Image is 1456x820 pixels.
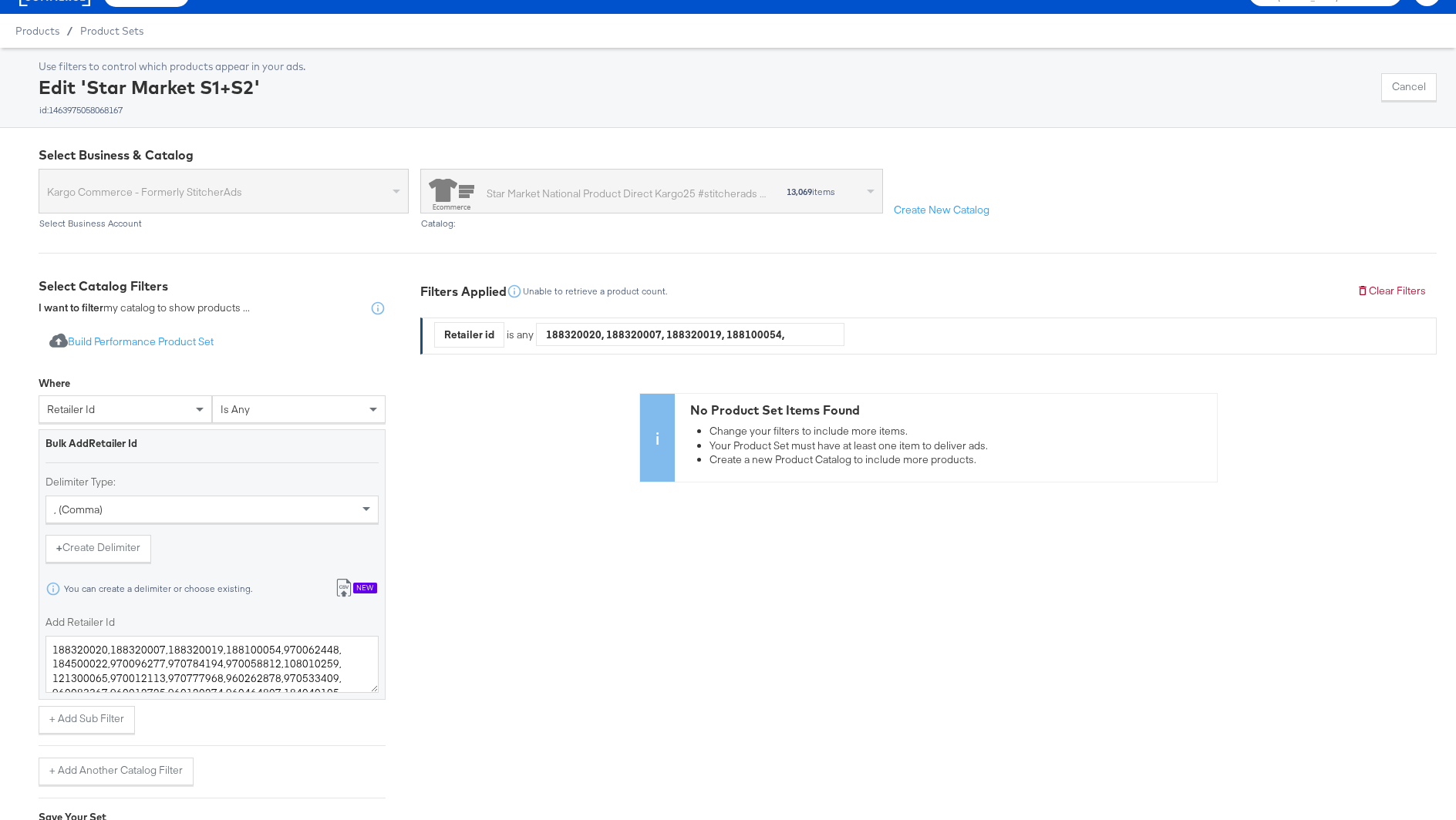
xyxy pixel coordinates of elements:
div: You can create a delimiter or choose existing. [63,583,253,594]
div: Filters Applied [420,283,507,301]
li: Change your filters to include more items. [709,424,1209,439]
div: 188320020, 188320007, 188320019, 188100054, 970062448, 184500022, 970096277, 970784194, 970058812... [537,323,844,346]
span: Products [15,25,59,37]
span: Kargo Commerce - Formerly StitcherAds [47,179,389,205]
button: Create New Catalog [883,197,1000,224]
li: Create a new Product Catalog to include more products. [709,452,1209,467]
div: Edit 'Star Market S1+S2' [39,74,305,116]
li: Your Product Set must have at least one item to deliver ads. [709,439,1209,453]
label: Add Retailer Id [45,615,379,630]
span: is any [221,402,250,416]
div: New [353,583,377,593]
strong: 13,069 [787,186,812,197]
div: Where [39,376,70,391]
div: Retailer id [435,323,504,347]
span: retailer id [47,402,95,416]
span: / [59,25,80,37]
strong: I want to filter [39,301,103,314]
textarea: 188320020,188320007,188320019,188100054,970062448,184500022,970096277,970784194,970058812,1080102... [45,636,379,693]
button: +Create Delimiter [45,535,151,563]
button: + Add Another Catalog Filter [39,758,194,785]
div: Star Market National Product Direct Kargo25 #stitcherads #product-catalog #keep [487,186,770,202]
div: Bulk Add Retailer Id [45,436,379,451]
div: is any [504,328,536,342]
div: Select Business & Catalog [39,146,1437,164]
div: No Product Set Items Found [690,402,1209,419]
button: Cancel [1381,73,1437,101]
strong: + [56,540,62,555]
label: Delimiter Type: [45,475,379,489]
div: Select Business Account [39,218,409,229]
div: my catalog to show products ... [39,301,250,316]
div: Use filters to control which products appear in your ads. [39,59,305,74]
div: Select Catalog Filters [39,277,386,295]
div: items [786,187,836,197]
a: Product Sets [80,25,143,37]
div: id: 1463975058068167 [39,105,305,116]
button: Build Performance Product Set [39,328,224,357]
button: New [324,575,388,603]
div: Catalog: [420,218,883,229]
div: Unable to retrieve a product count. [522,286,668,297]
span: , (comma) [54,502,103,516]
button: Clear Filters [1346,277,1437,305]
button: + Add Sub Filter [39,706,135,734]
